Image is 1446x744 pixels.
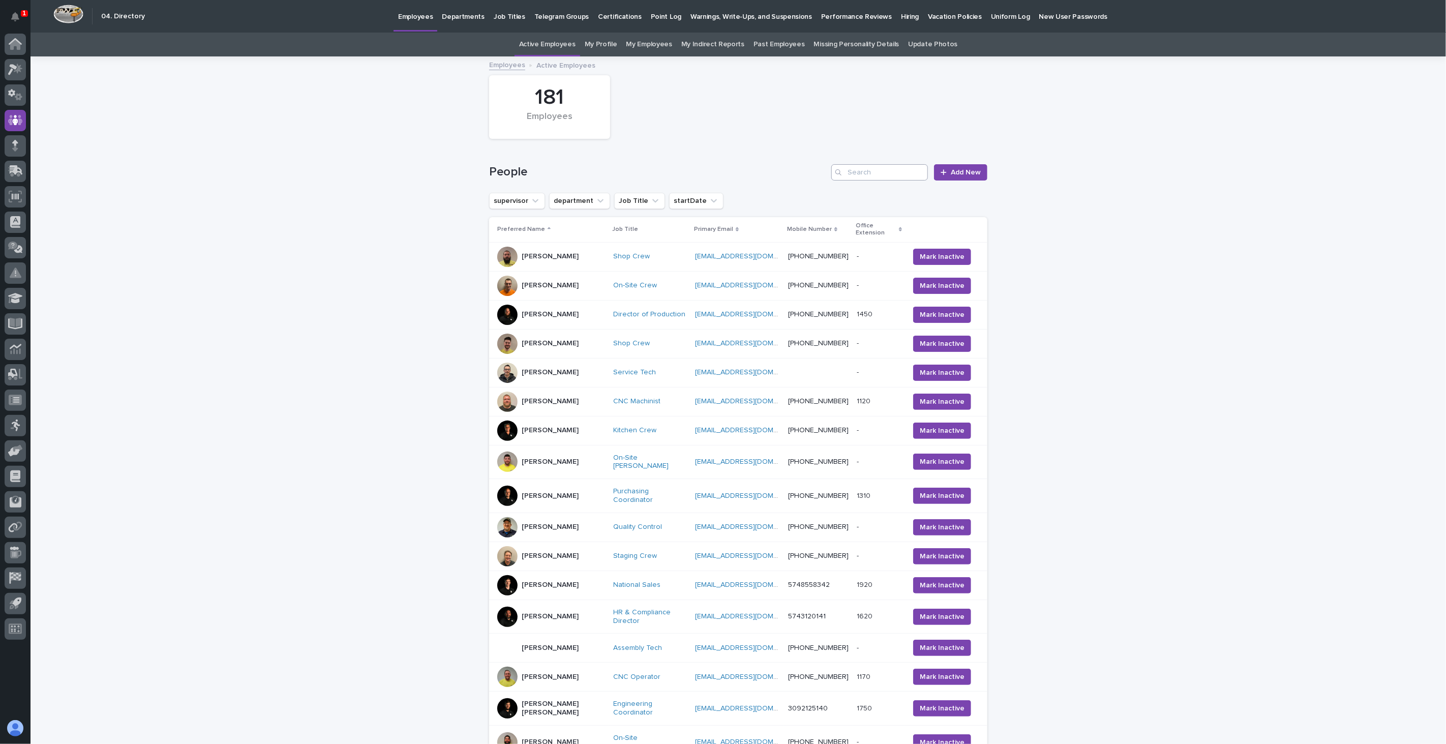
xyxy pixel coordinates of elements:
[613,644,662,652] a: Assembly Tech
[920,522,965,532] span: Mark Inactive
[913,249,971,265] button: Mark Inactive
[857,521,861,531] p: -
[913,307,971,323] button: Mark Inactive
[101,12,145,21] h2: 04. Directory
[913,548,971,564] button: Mark Inactive
[920,310,965,320] span: Mark Inactive
[489,242,987,271] tr: [PERSON_NAME]Shop Crew [EMAIL_ADDRESS][DOMAIN_NAME] [PHONE_NUMBER]-- Mark Inactive
[612,224,638,235] p: Job Title
[522,397,579,406] p: [PERSON_NAME]
[489,271,987,300] tr: [PERSON_NAME]On-Site Crew [EMAIL_ADDRESS][DOMAIN_NAME] [PHONE_NUMBER]-- Mark Inactive
[857,671,872,681] p: 1170
[549,193,610,209] button: department
[788,311,849,318] a: [PHONE_NUMBER]
[669,193,724,209] button: startDate
[788,253,849,260] a: [PHONE_NUMBER]
[522,700,605,717] p: [PERSON_NAME] [PERSON_NAME]
[506,111,593,133] div: Employees
[489,416,987,445] tr: [PERSON_NAME]Kitchen Crew [EMAIL_ADDRESS][DOMAIN_NAME] [PHONE_NUMBER]-- Mark Inactive
[857,337,861,348] p: -
[920,612,965,622] span: Mark Inactive
[857,610,875,621] p: 1620
[13,12,26,28] div: Notifications1
[695,552,810,559] a: [EMAIL_ADDRESS][DOMAIN_NAME]
[5,718,26,739] button: users-avatar
[522,581,579,589] p: [PERSON_NAME]
[613,581,660,589] a: National Sales
[920,457,965,467] span: Mark Inactive
[489,600,987,634] tr: [PERSON_NAME]HR & Compliance Director [EMAIL_ADDRESS][DOMAIN_NAME] 574312014116201620 Mark Inactive
[614,193,665,209] button: Job Title
[489,300,987,329] tr: [PERSON_NAME]Director of Production [EMAIL_ADDRESS][DOMAIN_NAME] [PHONE_NUMBER]14501450 Mark Inac...
[814,33,899,56] a: Missing Personality Details
[497,224,545,235] p: Preferred Name
[913,519,971,535] button: Mark Inactive
[788,492,849,499] a: [PHONE_NUMBER]
[489,358,987,387] tr: [PERSON_NAME]Service Tech [EMAIL_ADDRESS][DOMAIN_NAME] -- Mark Inactive
[522,552,579,560] p: [PERSON_NAME]
[913,454,971,470] button: Mark Inactive
[857,550,861,560] p: -
[857,424,861,435] p: -
[519,33,576,56] a: Active Employees
[788,673,849,680] a: [PHONE_NUMBER]
[920,339,965,349] span: Mark Inactive
[920,281,965,291] span: Mark Inactive
[913,423,971,439] button: Mark Inactive
[788,340,849,347] a: [PHONE_NUMBER]
[788,523,849,530] a: [PHONE_NUMBER]
[920,252,965,262] span: Mark Inactive
[857,308,875,319] p: 1450
[788,552,849,559] a: [PHONE_NUMBER]
[857,279,861,290] p: -
[857,490,872,500] p: 1310
[5,6,26,27] button: Notifications
[695,369,810,376] a: [EMAIL_ADDRESS][DOMAIN_NAME]
[489,571,987,600] tr: [PERSON_NAME]National Sales [EMAIL_ADDRESS][DOMAIN_NAME] 574855834219201920 Mark Inactive
[857,366,861,377] p: -
[695,523,810,530] a: [EMAIL_ADDRESS][DOMAIN_NAME]
[857,642,861,652] p: -
[522,492,579,500] p: [PERSON_NAME]
[489,479,987,513] tr: [PERSON_NAME]Purchasing Coordinator [EMAIL_ADDRESS][DOMAIN_NAME] [PHONE_NUMBER]13101310 Mark Inac...
[489,445,987,479] tr: [PERSON_NAME]On-Site [PERSON_NAME] [EMAIL_ADDRESS][DOMAIN_NAME] [PHONE_NUMBER]-- Mark Inactive
[920,491,965,501] span: Mark Inactive
[613,552,657,560] a: Staging Crew
[506,85,593,110] div: 181
[695,581,810,588] a: [EMAIL_ADDRESS][DOMAIN_NAME]
[695,311,810,318] a: [EMAIL_ADDRESS][DOMAIN_NAME]
[489,58,525,70] a: Employees
[920,397,965,407] span: Mark Inactive
[788,282,849,289] a: [PHONE_NUMBER]
[920,368,965,378] span: Mark Inactive
[613,252,650,261] a: Shop Crew
[613,426,656,435] a: Kitchen Crew
[613,454,687,471] a: On-Site [PERSON_NAME]
[920,703,965,713] span: Mark Inactive
[920,672,965,682] span: Mark Inactive
[695,253,810,260] a: [EMAIL_ADDRESS][DOMAIN_NAME]
[831,164,928,181] div: Search
[695,644,810,651] a: [EMAIL_ADDRESS][DOMAIN_NAME]
[788,581,830,588] a: 5748558342
[788,458,849,465] a: [PHONE_NUMBER]
[489,513,987,542] tr: [PERSON_NAME]Quality Control [EMAIL_ADDRESS][DOMAIN_NAME] [PHONE_NUMBER]-- Mark Inactive
[934,164,987,181] a: Add New
[489,542,987,571] tr: [PERSON_NAME]Staging Crew [EMAIL_ADDRESS][DOMAIN_NAME] [PHONE_NUMBER]-- Mark Inactive
[681,33,744,56] a: My Indirect Reports
[787,224,832,235] p: Mobile Number
[913,577,971,593] button: Mark Inactive
[857,395,872,406] p: 1120
[754,33,805,56] a: Past Employees
[613,700,687,717] a: Engineering Coordinator
[788,427,849,434] a: [PHONE_NUMBER]
[913,488,971,504] button: Mark Inactive
[626,33,672,56] a: My Employees
[695,458,810,465] a: [EMAIL_ADDRESS][DOMAIN_NAME]
[489,193,545,209] button: supervisor
[613,673,660,681] a: CNC Operator
[920,643,965,653] span: Mark Inactive
[522,644,579,652] p: [PERSON_NAME]
[951,169,981,176] span: Add New
[613,368,656,377] a: Service Tech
